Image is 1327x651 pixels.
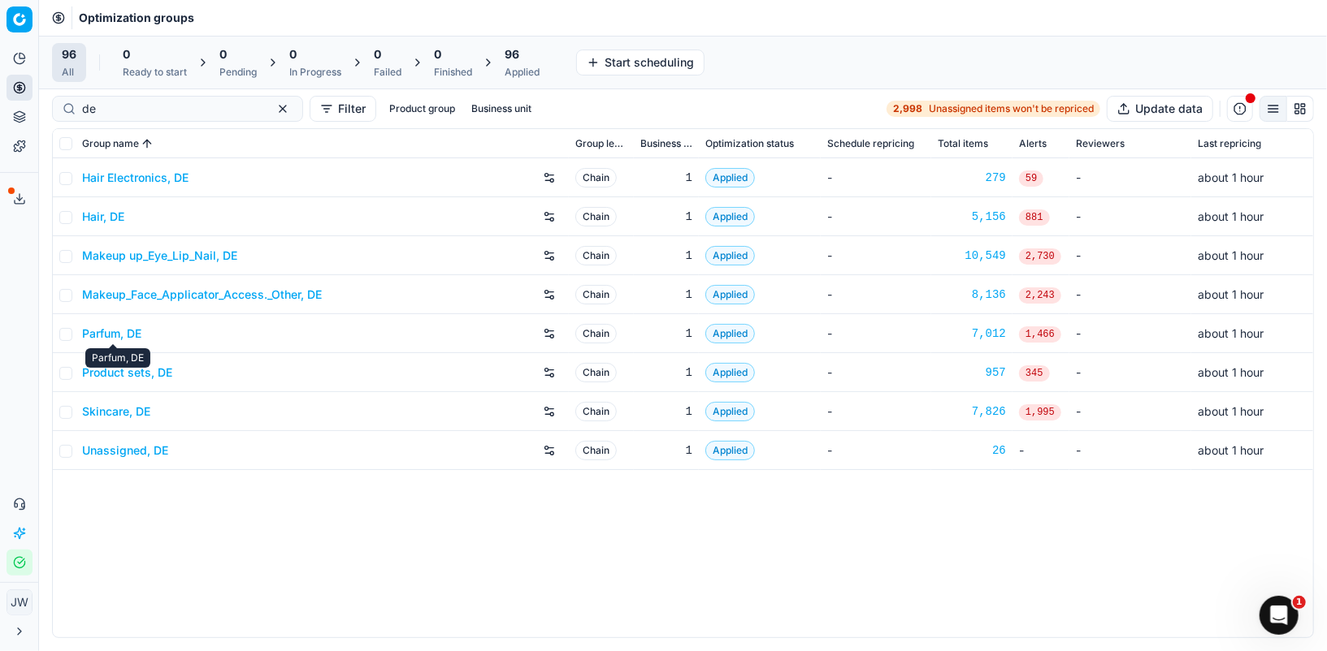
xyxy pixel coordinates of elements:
[575,168,617,188] span: Chain
[139,136,155,152] button: Sorted by Group name ascending
[310,96,376,122] button: Filter
[1293,596,1306,609] span: 1
[705,324,755,343] span: Applied
[575,285,617,304] span: Chain
[1069,275,1191,314] td: -
[705,363,755,382] span: Applied
[1076,137,1125,150] span: Reviewers
[123,66,187,79] div: Ready to start
[938,137,988,150] span: Total items
[827,137,914,150] span: Schedule repricing
[7,590,32,614] span: JW
[505,46,519,63] span: 96
[374,66,401,79] div: Failed
[821,353,931,392] td: -
[821,314,931,353] td: -
[705,137,794,150] span: Optimization status
[505,66,540,79] div: Applied
[1019,287,1061,304] span: 2,243
[1069,392,1191,431] td: -
[705,246,755,265] span: Applied
[1019,365,1050,382] span: 345
[1019,404,1061,420] span: 1,995
[374,46,381,63] span: 0
[219,66,257,79] div: Pending
[1198,326,1264,340] span: about 1 hour
[1069,431,1191,470] td: -
[929,102,1094,115] span: Unassigned items won't be repriced
[82,442,168,459] a: Unassigned, DE
[938,287,1006,303] div: 8,136
[85,348,150,368] div: Parfum, DE
[1019,326,1061,343] span: 1,466
[1198,170,1264,184] span: about 1 hour
[62,46,76,63] span: 96
[1198,287,1264,301] span: about 1 hour
[1260,596,1299,635] iframe: Intercom live chat
[79,10,194,26] span: Optimization groups
[938,170,1006,186] a: 279
[575,207,617,226] span: Chain
[465,99,538,119] button: Business unit
[82,364,172,381] a: Product sets, DE
[705,285,755,304] span: Applied
[938,442,1006,459] div: 26
[82,170,189,186] a: Hair Electronics, DE
[1069,236,1191,275] td: -
[821,275,931,314] td: -
[82,403,150,420] a: Skincare, DE
[705,402,755,421] span: Applied
[938,248,1006,264] a: 10,549
[82,101,260,117] input: Search
[1069,158,1191,197] td: -
[79,10,194,26] nav: breadcrumb
[289,66,341,79] div: In Progress
[576,50,705,75] button: Start scheduling
[434,66,472,79] div: Finished
[640,364,692,381] div: 1
[887,101,1100,117] a: 2,998Unassigned items won't be repriced
[7,589,33,615] button: JW
[1019,137,1047,150] span: Alerts
[1019,170,1043,187] span: 59
[821,197,931,236] td: -
[1107,96,1213,122] button: Update data
[821,392,931,431] td: -
[82,325,141,342] a: Parfum, DE
[219,46,227,63] span: 0
[1198,137,1261,150] span: Last repricing
[821,236,931,275] td: -
[289,46,297,63] span: 0
[640,170,692,186] div: 1
[1019,248,1061,265] span: 2,730
[1198,404,1264,418] span: about 1 hour
[575,402,617,421] span: Chain
[938,364,1006,381] a: 957
[640,137,692,150] span: Business unit
[1013,431,1069,470] td: -
[938,403,1006,420] a: 7,826
[434,46,441,63] span: 0
[640,403,692,420] div: 1
[640,442,692,459] div: 1
[575,441,617,460] span: Chain
[1198,365,1264,379] span: about 1 hour
[1069,197,1191,236] td: -
[938,325,1006,342] a: 7,012
[1069,353,1191,392] td: -
[640,248,692,264] div: 1
[62,66,76,79] div: All
[705,207,755,226] span: Applied
[82,287,322,303] a: Makeup_Face_Applicator_Access._Other, DE
[575,324,617,343] span: Chain
[640,287,692,303] div: 1
[1019,209,1050,226] span: 881
[821,158,931,197] td: -
[383,99,462,119] button: Product group
[575,246,617,265] span: Chain
[705,168,755,188] span: Applied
